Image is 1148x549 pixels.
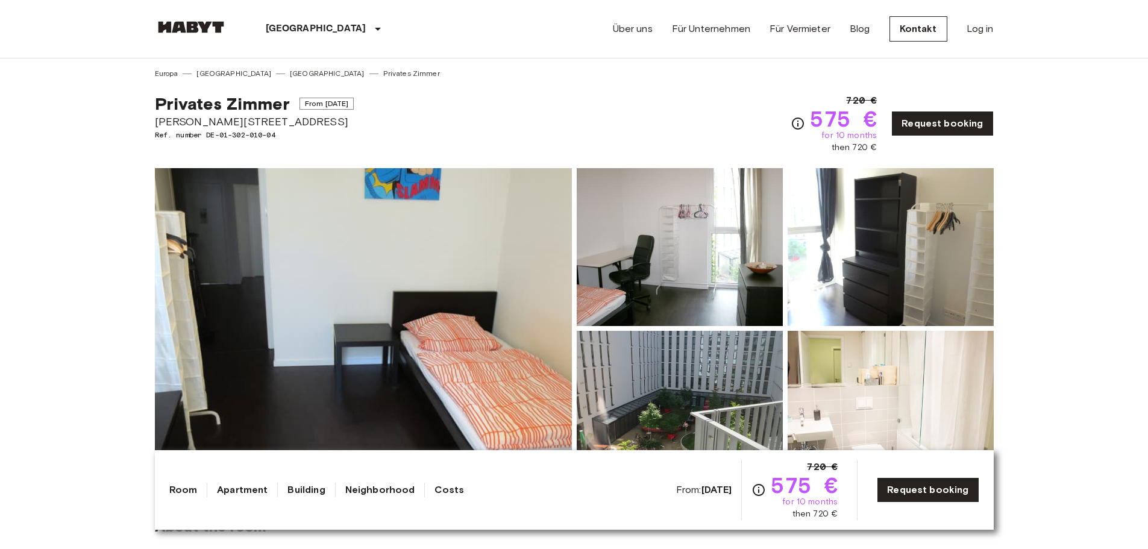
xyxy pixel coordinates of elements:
[788,331,994,489] img: Picture of unit DE-01-302-010-04
[771,474,838,496] span: 575 €
[290,68,365,79] a: [GEOGRAPHIC_DATA]
[613,22,653,36] a: Über uns
[672,22,750,36] a: Für Unternehmen
[751,483,766,497] svg: Check cost overview for full price breakdown. Please note that discounts apply to new joiners onl...
[266,22,366,36] p: [GEOGRAPHIC_DATA]
[287,483,325,497] a: Building
[792,508,838,520] span: then 720 €
[788,168,994,326] img: Picture of unit DE-01-302-010-04
[345,483,415,497] a: Neighborhood
[217,483,268,497] a: Apartment
[300,98,354,110] span: From [DATE]
[832,142,877,154] span: then 720 €
[810,108,877,130] span: 575 €
[676,483,732,497] span: From:
[967,22,994,36] a: Log in
[807,460,838,474] span: 720 €
[434,483,464,497] a: Costs
[846,93,877,108] span: 720 €
[155,93,290,114] span: Privates Zimmer
[196,68,271,79] a: [GEOGRAPHIC_DATA]
[577,331,783,489] img: Picture of unit DE-01-302-010-04
[155,130,354,140] span: Ref. number DE-01-302-010-04
[155,114,354,130] span: [PERSON_NAME][STREET_ADDRESS]
[169,483,198,497] a: Room
[383,68,440,79] a: Privates Zimmer
[770,22,830,36] a: Für Vermieter
[889,16,947,42] a: Kontakt
[577,168,783,326] img: Picture of unit DE-01-302-010-04
[821,130,877,142] span: for 10 months
[701,484,732,495] b: [DATE]
[155,68,178,79] a: Europa
[877,477,979,503] a: Request booking
[155,21,227,33] img: Habyt
[155,168,572,489] img: Marketing picture of unit DE-01-302-010-04
[891,111,993,136] a: Request booking
[850,22,870,36] a: Blog
[782,496,838,508] span: for 10 months
[791,116,805,131] svg: Check cost overview for full price breakdown. Please note that discounts apply to new joiners onl...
